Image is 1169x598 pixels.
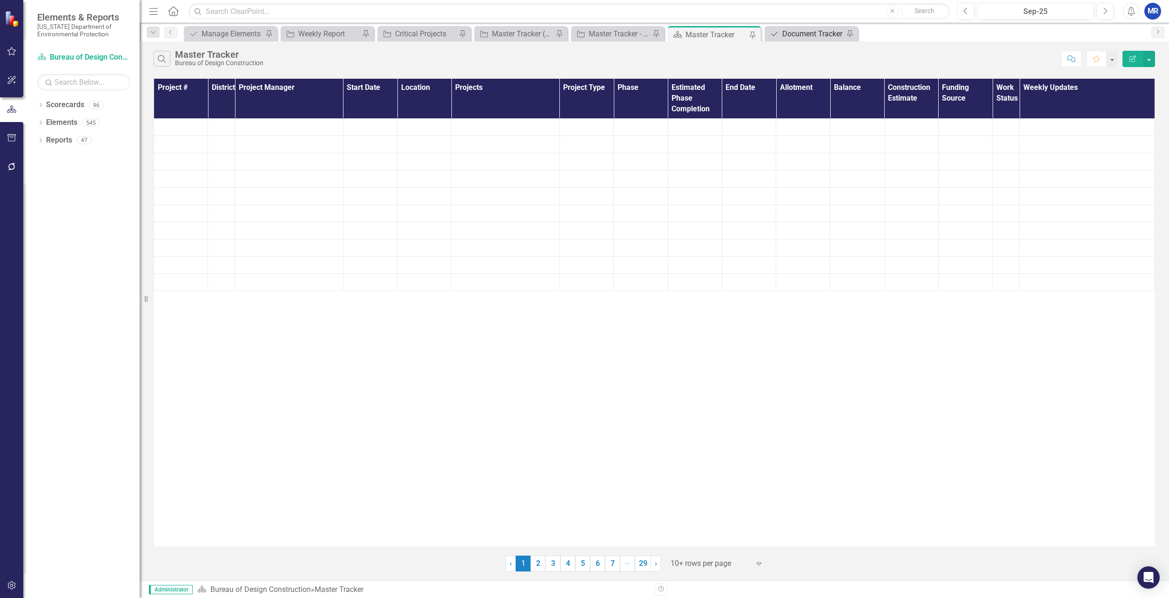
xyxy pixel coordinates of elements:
span: 1 [516,556,531,571]
div: 545 [82,119,100,127]
div: Manage Elements [202,28,263,40]
a: Master Tracker - RCP Only [573,28,650,40]
span: Elements & Reports [37,12,130,23]
input: Search ClearPoint... [188,3,950,20]
div: Master Tracker [315,585,363,594]
a: 5 [575,556,590,571]
img: ClearPoint Strategy [4,10,21,27]
span: Search [914,7,934,14]
a: Bureau of Design Construction [37,52,130,63]
div: Master Tracker [175,49,263,60]
a: 4 [560,556,575,571]
div: 96 [89,101,104,109]
a: Critical Projects [380,28,457,40]
a: 6 [590,556,605,571]
a: Reports [46,135,72,146]
a: Elements [46,117,77,128]
button: Sep-25 [977,3,1094,20]
input: Search Below... [37,74,130,90]
a: Document Tracker [767,28,844,40]
div: Master Tracker (External) [492,28,553,40]
a: 29 [635,556,651,571]
div: Master Tracker [685,29,747,41]
a: Master Tracker (External) [477,28,553,40]
a: Bureau of Design Construction [210,585,311,594]
div: Bureau of Design Construction [175,60,263,67]
a: 3 [545,556,560,571]
div: Document Tracker [782,28,844,40]
button: MR [1144,3,1161,20]
div: Sep-25 [981,6,1091,17]
div: Critical Projects [395,28,457,40]
a: 2 [531,556,545,571]
span: › [655,559,657,568]
div: Open Intercom Messenger [1137,566,1160,589]
div: Weekly Report [298,28,360,40]
button: Search [901,5,948,18]
a: Scorecards [46,100,84,110]
div: 47 [77,136,92,144]
span: Administrator [149,585,193,594]
small: [US_STATE] Department of Environmental Protection [37,23,130,38]
a: Weekly Report [283,28,360,40]
div: » [197,584,647,595]
a: 7 [605,556,620,571]
a: Manage Elements [186,28,263,40]
div: Master Tracker - RCP Only [589,28,650,40]
span: ‹ [510,559,512,568]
